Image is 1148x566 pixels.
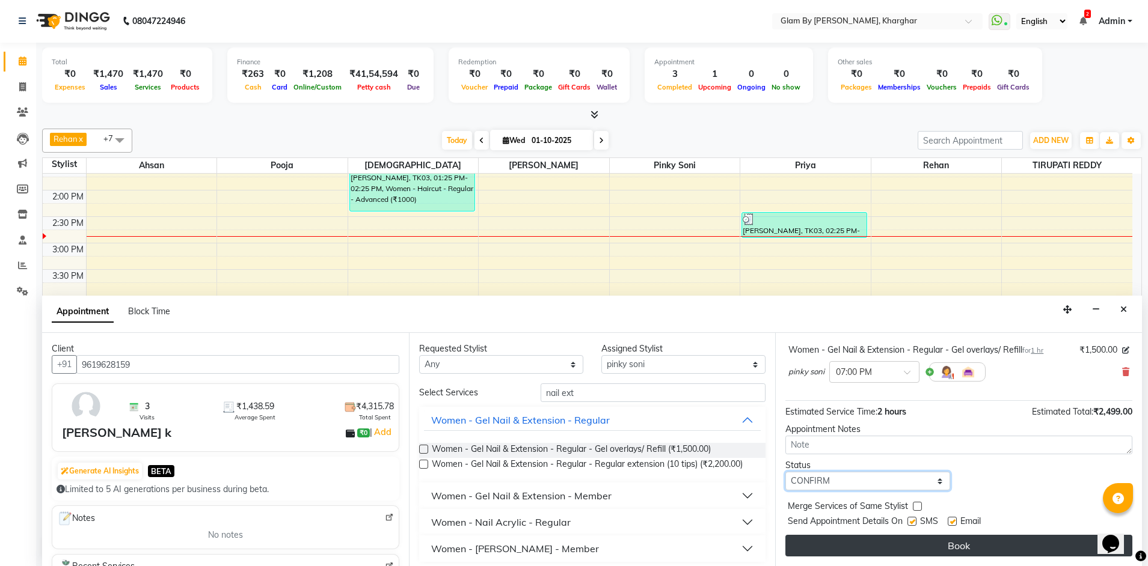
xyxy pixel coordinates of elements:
button: Book [785,535,1132,556]
span: Voucher [458,83,491,91]
div: 0 [769,67,803,81]
button: Women - Nail Acrylic - Regular [424,511,761,533]
span: Card [269,83,290,91]
div: ₹0 [924,67,960,81]
span: Online/Custom [290,83,345,91]
div: 3 [654,67,695,81]
span: Upcoming [695,83,734,91]
div: ₹0 [555,67,594,81]
span: Sales [97,83,120,91]
span: Vouchers [924,83,960,91]
span: +7 [103,133,122,143]
i: Edit price [1122,347,1129,354]
input: Search by service name [541,383,766,402]
div: Requested Stylist [419,342,583,355]
button: +91 [52,355,77,374]
div: ₹1,470 [88,67,128,81]
img: Hairdresser.png [939,365,954,379]
span: ₹2,499.00 [1093,406,1132,417]
span: Today [442,131,472,150]
div: ₹0 [838,67,875,81]
input: Search by Name/Mobile/Email/Code [76,355,399,374]
span: ₹1,500.00 [1079,344,1117,356]
span: Send Appointment Details On [788,515,903,530]
div: Women - [PERSON_NAME] - Member [431,541,599,556]
span: Completed [654,83,695,91]
div: Status [785,459,950,472]
span: Estimated Service Time: [785,406,877,417]
div: Appointment [654,57,803,67]
div: Stylist [43,158,86,171]
span: ₹0 [357,428,370,438]
span: Memberships [875,83,924,91]
span: Services [132,83,164,91]
span: Prepaids [960,83,994,91]
div: ₹0 [168,67,203,81]
img: logo [31,4,113,38]
span: [PERSON_NAME] [479,158,609,173]
span: Ahsan [87,158,217,173]
div: 1 [695,67,734,81]
span: Packages [838,83,875,91]
div: 0 [734,67,769,81]
span: Rehan [54,134,78,144]
span: pinky soni [788,366,824,378]
span: priya [740,158,871,173]
span: Admin [1099,15,1125,28]
div: ₹1,470 [128,67,168,81]
span: ₹4,315.78 [356,400,394,413]
div: Women - Gel Nail & Extension - Member [431,488,612,503]
span: [DEMOGRAPHIC_DATA] [348,158,479,173]
div: ₹0 [875,67,924,81]
span: Pooja [217,158,348,173]
div: Redemption [458,57,620,67]
span: Wallet [594,83,620,91]
div: Other sales [838,57,1033,67]
button: Women - Gel Nail & Extension - Regular [424,409,761,431]
span: Email [960,515,981,530]
img: Interior.png [961,365,975,379]
button: Women - [PERSON_NAME] - Member [424,538,761,559]
span: Visits [140,413,155,422]
div: ₹0 [52,67,88,81]
span: Ongoing [734,83,769,91]
div: ₹0 [960,67,994,81]
img: avatar [69,389,103,424]
span: SMS [920,515,938,530]
div: 3:00 PM [50,243,86,256]
a: Add [372,425,393,439]
button: Women - Gel Nail & Extension - Member [424,485,761,507]
div: Assigned Stylist [601,342,766,355]
div: 3:30 PM [50,270,86,282]
button: Generate AI Insights [58,463,142,479]
div: ₹0 [594,67,620,81]
iframe: chat widget [1097,518,1136,554]
span: Wed [500,136,528,145]
span: | [370,425,393,439]
span: No show [769,83,803,91]
span: Package [521,83,555,91]
span: 2 hours [877,406,906,417]
span: Petty cash [354,83,394,91]
div: Women - Gel Nail & Extension - Regular - Gel overlays/ Refill [788,344,1043,356]
button: Close [1115,300,1132,319]
div: Select Services [410,386,532,399]
div: [PERSON_NAME], TK03, 02:25 PM-02:55 PM, Upperlips/ chin (₹50),Eyebrow (₹100) [742,213,867,237]
div: [PERSON_NAME] k [62,424,171,442]
span: 1 hr [1031,346,1043,355]
span: Prepaid [491,83,521,91]
div: ₹0 [491,67,521,81]
div: Appointment Notes [785,423,1132,436]
span: TIRUPATI REDDY [1002,158,1132,173]
span: Due [404,83,423,91]
div: ₹0 [521,67,555,81]
span: Products [168,83,203,91]
span: Cash [242,83,265,91]
input: Search Appointment [918,131,1023,150]
div: ₹0 [269,67,290,81]
div: ₹0 [994,67,1033,81]
div: Women - Nail Acrylic - Regular [431,515,571,529]
span: No notes [208,529,243,541]
span: Women - Gel Nail & Extension - Regular - Gel overlays/ Refill (₹1,500.00) [432,443,711,458]
div: Total [52,57,203,67]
